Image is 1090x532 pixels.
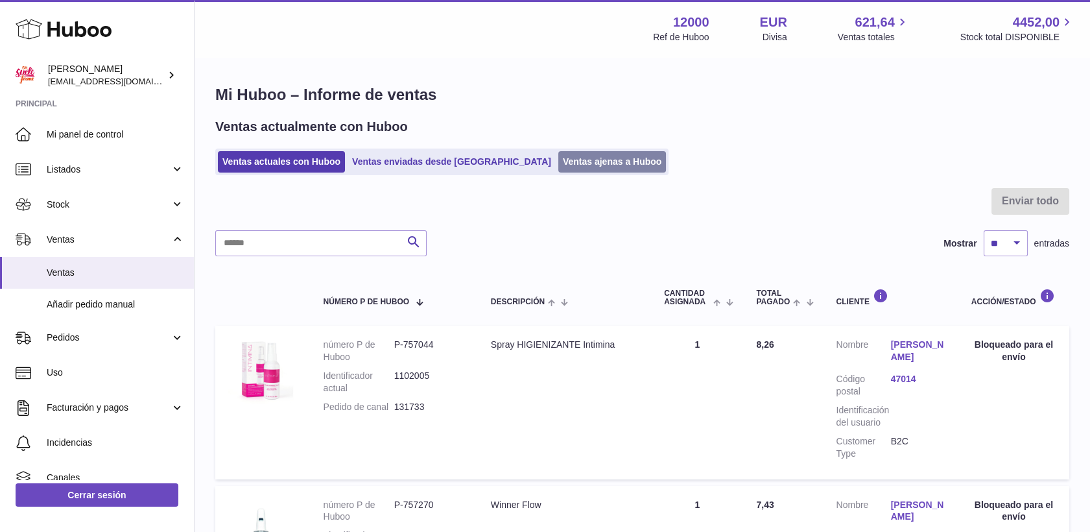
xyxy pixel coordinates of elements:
div: Acción/Estado [971,289,1056,306]
span: Incidencias [47,437,184,449]
dt: Nombre [836,499,891,527]
span: Ventas totales [838,31,910,43]
span: número P de Huboo [324,298,409,306]
span: Ventas [47,234,171,246]
span: 4452,00 [1013,14,1060,31]
span: Añadir pedido manual [47,298,184,311]
dd: P-757270 [394,499,465,524]
strong: 12000 [673,14,709,31]
span: [EMAIL_ADDRESS][DOMAIN_NAME] [48,76,191,86]
div: Divisa [763,31,787,43]
div: [PERSON_NAME] [48,63,165,88]
span: Uso [47,367,184,379]
dd: B2C [891,435,945,460]
label: Mostrar [943,237,977,250]
span: Stock [47,199,171,211]
a: [PERSON_NAME] [891,499,945,524]
span: Facturación y pagos [47,402,171,414]
h2: Ventas actualmente con Huboo [215,118,408,136]
dt: Nombre [836,339,891,367]
dd: P-757044 [394,339,465,363]
img: Spray-higienizante-Intimina-desinfectante-productos-intimos.jpg [228,339,293,404]
h1: Mi Huboo – Informe de ventas [215,84,1069,105]
a: Ventas ajenas a Huboo [558,151,667,173]
dt: Customer Type [836,435,891,460]
span: Stock total DISPONIBLE [960,31,1074,43]
span: 8,26 [756,339,774,350]
a: [PERSON_NAME] [891,339,945,363]
dt: número P de Huboo [324,499,394,524]
img: mar@ensuelofirme.com [16,66,35,85]
span: Cantidad ASIGNADA [664,289,710,306]
dt: Pedido de canal [324,401,394,413]
strong: EUR [760,14,787,31]
span: Listados [47,163,171,176]
a: 621,64 Ventas totales [838,14,910,43]
span: entradas [1034,237,1069,250]
div: Winner Flow [491,499,638,511]
span: Total pagado [756,289,790,306]
a: 47014 [891,373,945,385]
dt: Identificación del usuario [836,404,891,429]
div: Ref de Huboo [653,31,709,43]
a: Ventas actuales con Huboo [218,151,345,173]
span: Descripción [491,298,545,306]
span: Canales [47,472,184,484]
dt: Identificador actual [324,370,394,394]
td: 1 [651,326,743,479]
dd: 1102005 [394,370,465,394]
div: Cliente [836,289,945,306]
span: 7,43 [756,500,774,510]
span: Mi panel de control [47,128,184,141]
span: Ventas [47,267,184,279]
span: Pedidos [47,332,171,344]
div: Bloqueado para el envío [971,499,1056,524]
dt: número P de Huboo [324,339,394,363]
dt: Código postal [836,373,891,398]
div: Bloqueado para el envío [971,339,1056,363]
a: 4452,00 Stock total DISPONIBLE [960,14,1074,43]
a: Cerrar sesión [16,483,178,507]
a: Ventas enviadas desde [GEOGRAPHIC_DATA] [348,151,556,173]
dd: 131733 [394,401,465,413]
span: 621,64 [855,14,895,31]
div: Spray HIGIENIZANTE Intimina [491,339,638,351]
